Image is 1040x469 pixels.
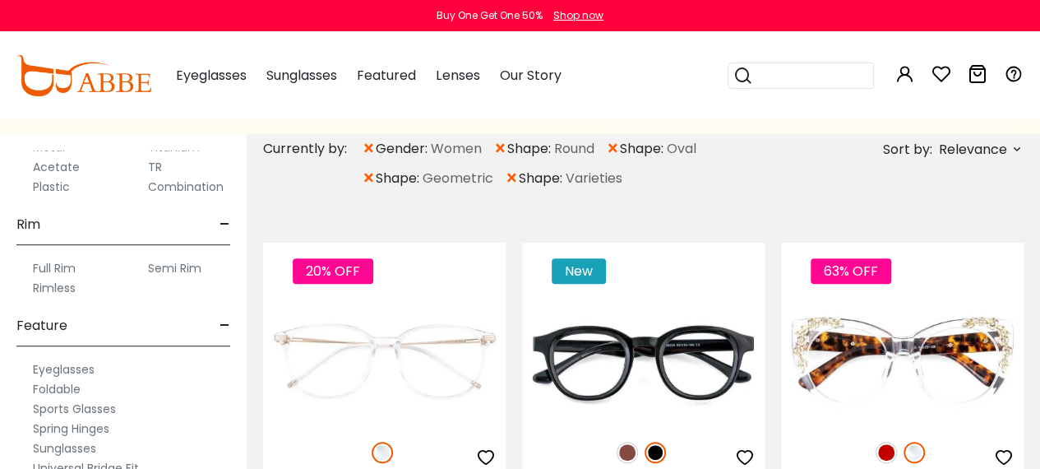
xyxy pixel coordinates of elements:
[293,258,373,284] span: 20% OFF
[33,278,76,298] label: Rimless
[33,439,96,458] label: Sunglasses
[33,157,80,177] label: Acetate
[357,66,416,85] span: Featured
[431,139,482,159] span: Women
[505,164,519,193] span: ×
[939,135,1007,165] span: Relevance
[437,8,543,23] div: Buy One Get One 50%
[263,302,506,423] img: Fclear Girt - TR ,Universal Bridge Fit
[553,8,603,23] div: Shop now
[33,419,109,439] label: Spring Hinges
[33,379,81,399] label: Foldable
[16,205,40,244] span: Rim
[552,258,606,284] span: New
[811,258,891,284] span: 63% OFF
[362,164,376,193] span: ×
[148,177,224,197] label: Combination
[263,134,362,164] div: Currently by:
[148,157,162,177] label: TR
[645,442,666,463] img: Black
[781,302,1024,423] img: Fclear Hummock - Acetate ,Universal Bridge Fit
[376,169,423,188] span: shape:
[33,258,76,278] label: Full Rim
[423,169,493,188] span: Geometric
[904,442,925,463] img: Clear
[33,177,70,197] label: Plastic
[376,139,431,159] span: gender:
[362,134,376,164] span: ×
[620,139,667,159] span: shape:
[883,140,932,159] span: Sort by:
[667,139,696,159] span: Oval
[16,55,151,96] img: abbeglasses.com
[554,139,594,159] span: Round
[436,66,479,85] span: Lenses
[545,8,603,22] a: Shop now
[176,66,247,85] span: Eyeglasses
[522,302,765,423] img: Black Dotti - Acetate ,Universal Bridge Fit
[220,306,230,346] span: -
[519,169,566,188] span: shape:
[617,442,638,463] img: Brown
[266,66,337,85] span: Sunglasses
[220,205,230,244] span: -
[16,306,67,346] span: Feature
[507,139,554,159] span: shape:
[493,134,507,164] span: ×
[606,134,620,164] span: ×
[33,360,95,379] label: Eyeglasses
[876,442,897,463] img: Red
[148,258,201,278] label: Semi Rim
[499,66,561,85] span: Our Story
[372,442,393,463] img: Clear
[33,399,116,419] label: Sports Glasses
[566,169,622,188] span: Varieties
